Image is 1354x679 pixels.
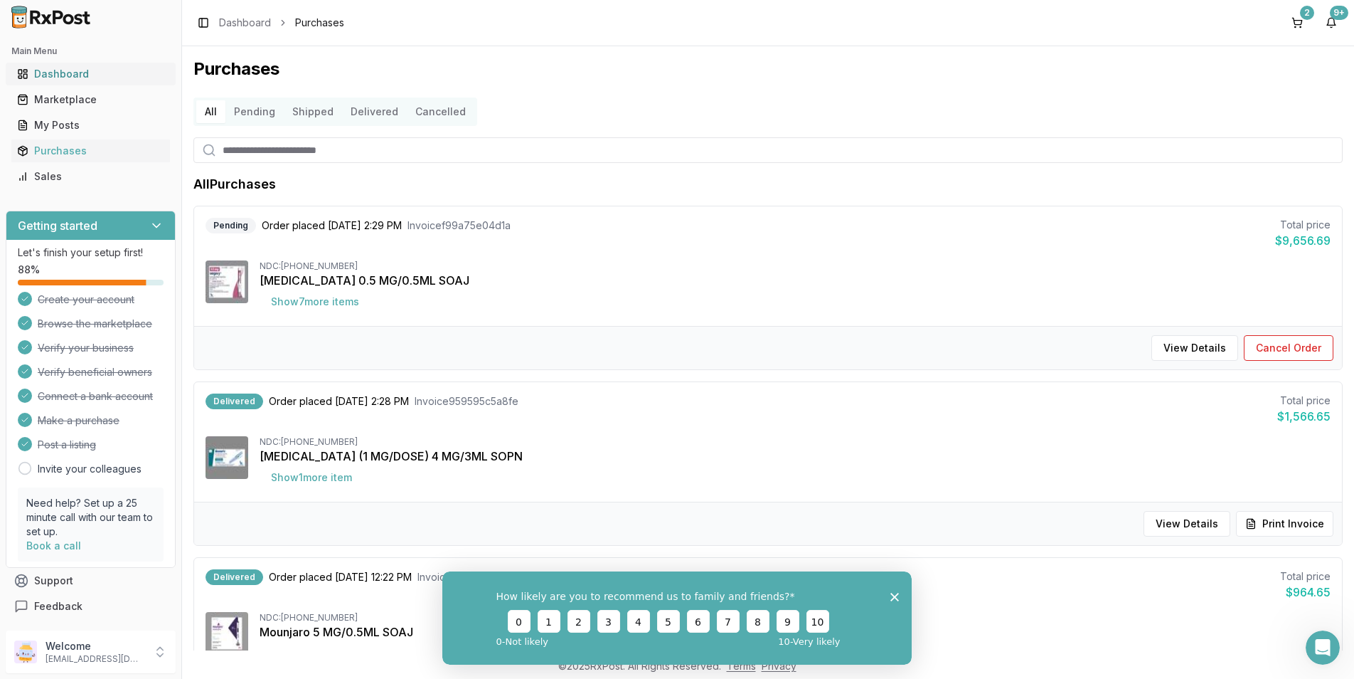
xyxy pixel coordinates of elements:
img: Ozempic (1 MG/DOSE) 4 MG/3ML SOPN [206,436,248,479]
span: Feedback [34,599,82,614]
div: 9+ [1330,6,1348,20]
div: $964.65 [1280,584,1331,601]
button: Sales [6,165,176,188]
button: Shipped [284,100,342,123]
div: Delivered [206,569,263,585]
span: Verify your business [38,341,134,355]
img: RxPost Logo [6,6,97,28]
div: Sales [17,169,164,184]
img: User avatar [14,641,37,663]
a: My Posts [11,112,170,138]
span: Invoice f99a75e04d1a [407,219,511,233]
span: Connect a bank account [38,389,153,404]
button: Dashboard [6,63,176,85]
span: Invoice 1e552e1017c5 [417,570,516,584]
a: Privacy [762,660,796,672]
button: Marketplace [6,88,176,111]
span: Create your account [38,293,134,307]
iframe: Survey from RxPost [442,572,912,665]
p: [EMAIL_ADDRESS][DOMAIN_NAME] [46,653,144,665]
a: Purchases [11,138,170,164]
span: Make a purchase [38,414,119,428]
button: Delivered [342,100,407,123]
button: 9+ [1320,11,1343,34]
button: Feedback [6,594,176,619]
h3: Getting started [18,217,97,234]
button: Support [6,568,176,594]
button: Show7more items [260,289,371,315]
p: Welcome [46,639,144,653]
div: $9,656.69 [1275,232,1331,249]
button: Cancelled [407,100,474,123]
p: Let's finish your setup first! [18,246,164,260]
a: Marketplace [11,87,170,112]
span: Post a listing [38,438,96,452]
div: Dashboard [17,67,164,81]
nav: breadcrumb [219,16,344,30]
button: Print Invoice [1236,511,1333,537]
div: NDC: [PHONE_NUMBER] [260,612,1331,623]
div: NDC: [PHONE_NUMBER] [260,436,1331,448]
div: Pending [206,218,256,233]
iframe: Intercom live chat [1306,631,1340,665]
img: Wegovy 0.5 MG/0.5ML SOAJ [206,260,248,303]
span: Order placed [DATE] 2:28 PM [269,394,409,409]
div: [MEDICAL_DATA] (1 MG/DOSE) 4 MG/3ML SOPN [260,448,1331,465]
div: 2 [1300,6,1314,20]
div: Total price [1277,394,1331,408]
div: Total price [1275,218,1331,232]
div: My Posts [17,118,164,132]
a: Invite your colleagues [38,462,142,476]
button: 2 [1286,11,1308,34]
div: Delivered [206,394,263,409]
span: Invoice 959595c5a8fe [415,394,518,409]
a: Dashboard [11,61,170,87]
button: My Posts [6,114,176,137]
div: Mounjaro 5 MG/0.5ML SOAJ [260,623,1331,641]
h1: Purchases [193,58,1343,80]
span: Browse the marketplace [38,317,152,331]
button: Purchases [6,140,176,162]
button: All [196,100,225,123]
button: Show1more item [260,465,363,490]
button: Pending [225,100,284,123]
h1: All Purchases [193,174,276,194]
a: Sales [11,164,170,189]
span: Verify beneficial owners [38,365,152,379]
span: 88 % [18,263,40,277]
button: View Details [1151,335,1238,361]
p: Need help? Set up a 25 minute call with our team to set up. [26,496,155,539]
div: Purchases [17,144,164,158]
span: Purchases [295,16,344,30]
span: Order placed [DATE] 12:22 PM [269,570,412,584]
a: Terms [727,660,756,672]
a: Book a call [26,539,81,552]
button: Cancel Order [1244,335,1333,361]
div: [MEDICAL_DATA] 0.5 MG/0.5ML SOAJ [260,272,1331,289]
div: $1,566.65 [1277,408,1331,425]
img: Mounjaro 5 MG/0.5ML SOAJ [206,612,248,655]
span: Order placed [DATE] 2:29 PM [262,219,402,233]
a: Dashboard [219,16,271,30]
